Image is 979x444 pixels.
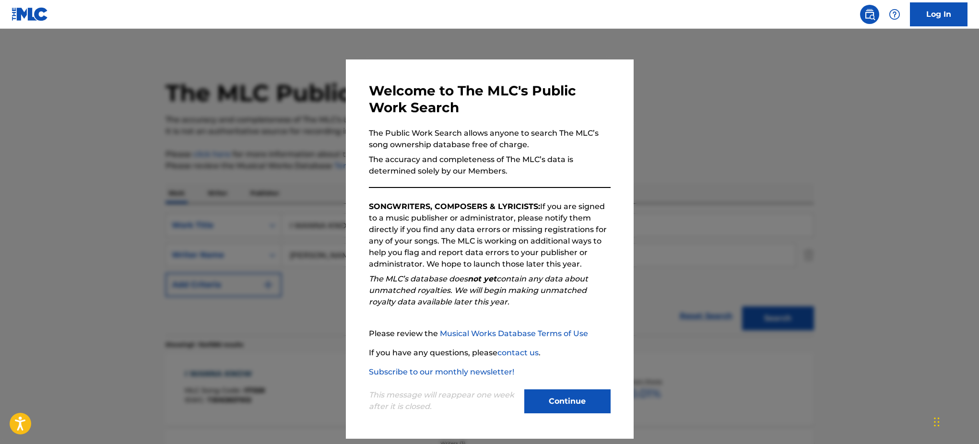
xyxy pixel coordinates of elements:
strong: not yet [468,274,496,283]
iframe: Resource Center [952,293,979,370]
img: MLC Logo [12,7,48,21]
p: The accuracy and completeness of The MLC’s data is determined solely by our Members. [369,154,611,177]
img: search [864,9,875,20]
img: help [889,9,900,20]
em: The MLC’s database does contain any data about unmatched royalties. We will begin making unmatche... [369,274,588,306]
a: Log In [910,2,967,26]
p: If you are signed to a music publisher or administrator, please notify them directly if you find ... [369,201,611,270]
strong: SONGWRITERS, COMPOSERS & LYRICISTS: [369,202,540,211]
p: This message will reappear one week after it is closed. [369,389,519,412]
a: Public Search [860,5,879,24]
p: Please review the [369,328,611,339]
div: Drag [934,408,940,436]
iframe: Chat Widget [931,398,979,444]
p: If you have any questions, please . [369,347,611,359]
a: Musical Works Database Terms of Use [440,329,588,338]
p: The Public Work Search allows anyone to search The MLC’s song ownership database free of charge. [369,128,611,151]
button: Continue [524,389,611,413]
a: Subscribe to our monthly newsletter! [369,367,514,376]
div: Help [885,5,904,24]
a: contact us [497,348,539,357]
h3: Welcome to The MLC's Public Work Search [369,82,611,116]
